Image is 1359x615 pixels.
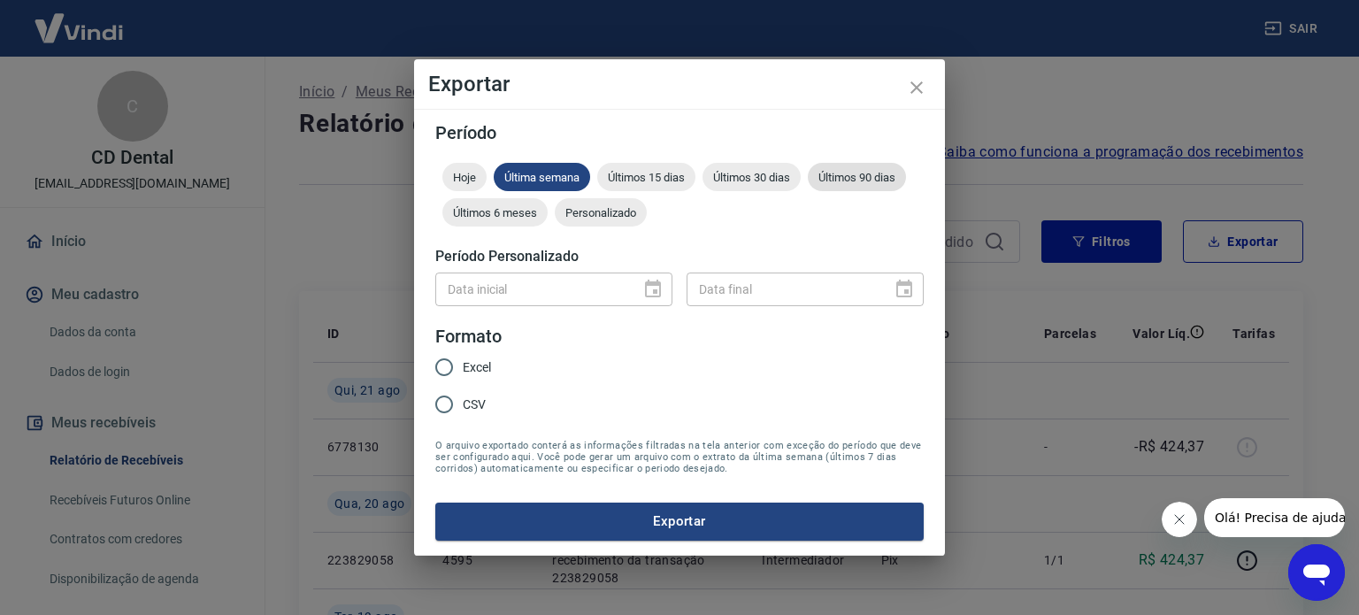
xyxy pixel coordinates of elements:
span: CSV [463,396,486,414]
span: O arquivo exportado conterá as informações filtradas na tela anterior com exceção do período que ... [435,440,924,474]
h5: Período [435,124,924,142]
span: Últimos 15 dias [597,171,695,184]
input: DD/MM/YYYY [687,273,879,305]
input: DD/MM/YYYY [435,273,628,305]
iframe: Botão para abrir a janela de mensagens [1288,544,1345,601]
span: Últimos 30 dias [703,171,801,184]
div: Últimos 6 meses [442,198,548,227]
div: Hoje [442,163,487,191]
span: Olá! Precisa de ajuda? [11,12,149,27]
div: Últimos 30 dias [703,163,801,191]
button: close [895,66,938,109]
span: Personalizado [555,206,647,219]
iframe: Fechar mensagem [1162,502,1197,537]
div: Última semana [494,163,590,191]
span: Últimos 6 meses [442,206,548,219]
span: Hoje [442,171,487,184]
div: Últimos 90 dias [808,163,906,191]
div: Personalizado [555,198,647,227]
span: Últimos 90 dias [808,171,906,184]
legend: Formato [435,324,502,350]
span: Excel [463,358,491,377]
div: Últimos 15 dias [597,163,695,191]
span: Última semana [494,171,590,184]
button: Exportar [435,503,924,540]
h5: Período Personalizado [435,248,924,265]
iframe: Mensagem da empresa [1204,498,1345,537]
h4: Exportar [428,73,931,95]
